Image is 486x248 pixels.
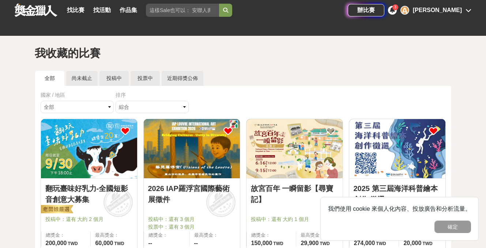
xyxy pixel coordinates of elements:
span: 最高獎金： [301,232,338,239]
span: -- [194,240,198,246]
a: 近期得獎公佈 [162,71,203,86]
span: TWD [422,241,432,246]
button: 確定 [434,221,471,233]
a: 找比賽 [64,5,87,15]
span: 最高獎金： [95,232,132,239]
span: 20,000 [403,240,421,246]
span: TWD [68,241,78,246]
span: 投稿中：還有 3 個月 [148,215,236,223]
span: -- [148,240,152,246]
a: 投票中 [131,71,160,86]
a: 2025 第三屆海洋科普繪本創作 徵選 [354,183,441,205]
span: 總獎金： [251,232,292,239]
span: 總獎金： [148,232,185,239]
span: 3 [394,5,396,9]
span: 我們使用 cookie 來個人化內容、投放廣告和分析流量。 [328,206,471,212]
div: 國家 / 地區 [41,91,116,99]
a: 全部 [35,71,64,86]
a: 故宮百年 一瞬留影【尋寶記】 [251,183,338,205]
div: A [400,6,409,15]
img: Cover Image [41,119,137,178]
a: 投稿中 [99,71,129,86]
img: Cover Image [246,119,343,178]
span: TWD [376,241,386,246]
span: 投稿中：還有 大約 2 個月 [45,215,133,223]
img: 老闆娘嚴選 [39,205,73,215]
a: 尚未截止 [66,71,98,86]
div: 排序 [116,91,191,99]
span: 60,000 [95,240,113,246]
span: TWD [114,241,124,246]
a: 辦比賽 [348,4,384,16]
span: 150,000 [251,240,272,246]
input: 這樣Sale也可以： 安聯人壽創意銷售法募集 [146,4,219,17]
img: Cover Image [349,119,445,178]
span: 投稿中：還有 大約 1 個月 [251,215,338,223]
span: 最高獎金： [194,232,236,239]
span: 274,000 [354,240,375,246]
div: [PERSON_NAME] [413,6,462,15]
a: 2026 IAP羅浮宮國際藝術展徵件 [148,183,236,205]
span: 200,000 [46,240,67,246]
a: 翻玩臺味好乳力-全國短影音創意大募集 [45,183,133,205]
h1: 我收藏的比賽 [35,47,452,60]
span: TWD [273,241,283,246]
a: 找活動 [90,5,114,15]
span: TWD [320,241,329,246]
span: 總獎金： [46,232,86,239]
span: 29,900 [301,240,319,246]
a: 作品集 [117,5,140,15]
img: Cover Image [144,119,240,178]
span: 投票中：還有 3 個月 [148,223,236,231]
